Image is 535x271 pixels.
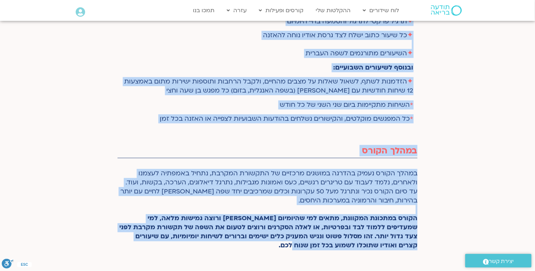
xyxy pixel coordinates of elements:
span: ✦ [407,31,414,40]
span: ✦ [407,77,414,86]
h2: במהלך הקורס [118,146,417,156]
a: לוח שידורים [359,4,402,17]
p: הזדמנות לשתף, לשאול שאלות על מצבים מהחיים, ולקבל הרחבות ותוספות ישירות מתום באמצעות 12 שיחות חודש... [122,77,414,95]
strong: הקורס במתכונת המקוונת, מתאים למי שהיומיום [PERSON_NAME] ורוצה גמישות מלאה, למי שמעדיפים ללמוד לבד... [119,214,417,250]
p: כל שיעור כתוב ישלח לצד גרסת אודיו נוחה להאזנה השיעורים מתורגמים לשפה העברית [122,31,414,58]
strong: ובנוסף לשיעורים השבועיים: [333,63,414,72]
a: תמכו בנו [189,4,218,17]
div: במהלך הקורס נעמיק בהדרגה במושגים מרכזיים של התקשורת המקרבת, נתחיל באמפתיה לעצמנו ולאחרים, נלמד לע... [118,169,417,250]
p: כל המפגשים מוקלטים, והקישורים נשלחים בהודעות השבועיות לצפייה או האזנה בכל זמן [122,114,414,123]
a: עזרה [223,4,250,17]
p: תרגיל פרקטי לתרגול והטמעה בחיי היומיום [122,17,414,26]
a: יצירת קשר [465,254,532,268]
a: ההקלטות שלי [312,4,354,17]
span: ✦ [407,49,414,58]
span: יצירת קשר [489,257,514,266]
p: השיחות מתקיימות ביום שני השני של כל חודש [122,101,414,110]
img: תודעה בריאה [431,5,462,16]
a: קורסים ופעילות [255,4,307,17]
span: ✦ [407,17,414,26]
